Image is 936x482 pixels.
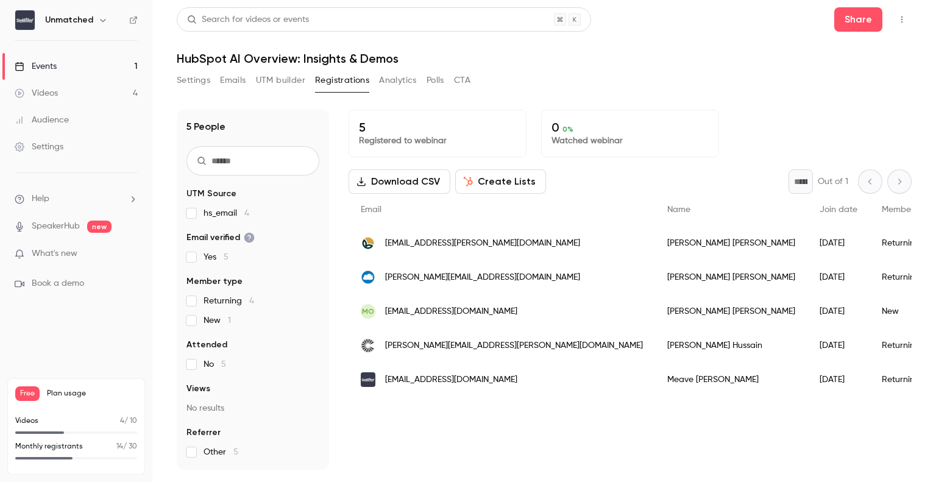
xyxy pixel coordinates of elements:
[249,297,254,305] span: 4
[15,193,138,205] li: help-dropdown-opener
[186,275,243,288] span: Member type
[204,207,249,219] span: hs_email
[385,339,643,352] span: [PERSON_NAME][EMAIL_ADDRESS][PERSON_NAME][DOMAIN_NAME]
[186,339,227,351] span: Attended
[454,71,470,90] button: CTA
[45,14,93,26] h6: Unmatched
[220,71,246,90] button: Emails
[807,260,870,294] div: [DATE]
[834,7,882,32] button: Share
[655,294,807,328] div: [PERSON_NAME] [PERSON_NAME]
[818,175,848,188] p: Out of 1
[32,277,84,290] span: Book a demo
[427,71,444,90] button: Polls
[204,314,231,327] span: New
[551,120,709,135] p: 0
[655,260,807,294] div: [PERSON_NAME] [PERSON_NAME]
[361,270,375,285] img: behindeverycloud.co.uk
[15,386,40,401] span: Free
[186,119,225,134] h1: 5 People
[15,87,58,99] div: Videos
[807,294,870,328] div: [DATE]
[361,205,381,214] span: Email
[385,305,517,318] span: [EMAIL_ADDRESS][DOMAIN_NAME]
[120,416,137,427] p: / 10
[882,205,934,214] span: Member type
[807,363,870,397] div: [DATE]
[47,389,137,399] span: Plan usage
[87,221,112,233] span: new
[204,251,229,263] span: Yes
[221,360,226,369] span: 5
[177,71,210,90] button: Settings
[186,188,319,458] section: facet-groups
[186,383,210,395] span: Views
[244,209,249,218] span: 4
[187,13,309,26] div: Search for videos or events
[349,169,450,194] button: Download CSV
[379,71,417,90] button: Analytics
[32,220,80,233] a: SpeakerHub
[361,236,375,250] img: creditnature.com
[177,51,912,66] h1: HubSpot AI Overview: Insights & Demos
[655,328,807,363] div: [PERSON_NAME] Hussain
[186,427,221,439] span: Referrer
[120,417,124,425] span: 4
[385,271,580,284] span: [PERSON_NAME][EMAIL_ADDRESS][DOMAIN_NAME]
[359,120,516,135] p: 5
[455,169,546,194] button: Create Lists
[362,306,374,317] span: MO
[807,328,870,363] div: [DATE]
[15,141,63,153] div: Settings
[116,443,123,450] span: 14
[361,372,375,387] img: unmatched.agency
[667,205,690,214] span: Name
[385,374,517,386] span: [EMAIL_ADDRESS][DOMAIN_NAME]
[32,193,49,205] span: Help
[655,226,807,260] div: [PERSON_NAME] [PERSON_NAME]
[186,188,236,200] span: UTM Source
[204,295,254,307] span: Returning
[116,441,137,452] p: / 30
[228,316,231,325] span: 1
[361,338,375,353] img: theconexusgroup.com
[551,135,709,147] p: Watched webinar
[32,247,77,260] span: What's new
[123,249,138,260] iframe: Noticeable Trigger
[820,205,857,214] span: Join date
[315,71,369,90] button: Registrations
[186,402,319,414] p: No results
[15,441,83,452] p: Monthly registrants
[15,10,35,30] img: Unmatched
[15,416,38,427] p: Videos
[562,125,573,133] span: 0 %
[204,446,238,458] span: Other
[233,448,238,456] span: 5
[224,253,229,261] span: 5
[256,71,305,90] button: UTM builder
[359,135,516,147] p: Registered to webinar
[15,114,69,126] div: Audience
[204,358,226,370] span: No
[15,60,57,73] div: Events
[655,363,807,397] div: Meave [PERSON_NAME]
[186,232,255,244] span: Email verified
[385,237,580,250] span: [EMAIL_ADDRESS][PERSON_NAME][DOMAIN_NAME]
[807,226,870,260] div: [DATE]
